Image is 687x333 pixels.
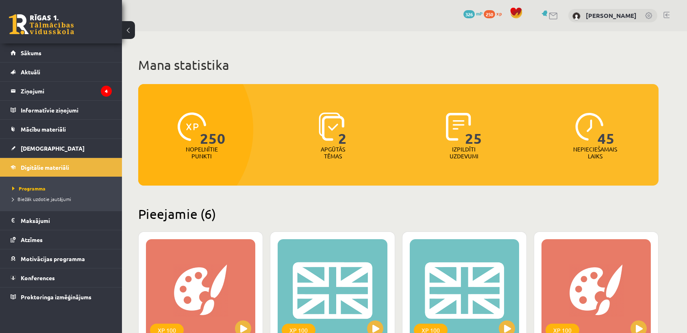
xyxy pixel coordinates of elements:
[476,10,483,17] span: mP
[11,43,112,62] a: Sākums
[21,293,91,301] span: Proktoringa izmēģinājums
[465,112,482,146] span: 25
[496,10,502,17] span: xp
[319,112,344,141] img: icon-learned-topics-4a711ccc23c960034f471b6e78daf4a3bad4a20eaf4de84257b87e66633f6470.svg
[21,236,43,243] span: Atzīmes
[586,11,637,19] a: [PERSON_NAME]
[12,195,114,203] a: Biežāk uzdotie jautājumi
[11,268,112,287] a: Konferences
[448,146,480,160] p: Izpildīti uzdevumi
[21,68,40,76] span: Aktuāli
[21,255,85,262] span: Motivācijas programma
[21,49,41,56] span: Sākums
[11,63,112,81] a: Aktuāli
[21,211,112,230] legend: Maksājumi
[12,196,71,202] span: Biežāk uzdotie jautājumi
[484,10,495,18] span: 250
[11,139,112,158] a: [DEMOGRAPHIC_DATA]
[11,158,112,177] a: Digitālie materiāli
[598,112,615,146] span: 45
[338,112,347,146] span: 2
[12,185,46,192] span: Programma
[21,125,66,133] span: Mācību materiāli
[21,101,112,119] legend: Informatīvie ziņojumi
[11,120,112,138] a: Mācību materiāli
[186,146,218,160] p: Nopelnītie punkti
[21,82,112,100] legend: Ziņojumi
[200,112,226,146] span: 250
[21,145,85,152] span: [DEMOGRAPHIC_DATA]
[11,82,112,100] a: Ziņojumi4
[11,101,112,119] a: Informatīvie ziņojumi
[317,146,349,160] p: Apgūtās tēmas
[11,230,112,249] a: Atzīmes
[21,164,69,171] span: Digitālie materiāli
[572,12,580,20] img: Zenta Viktorija Amoliņa
[11,288,112,306] a: Proktoringa izmēģinājums
[573,146,617,160] p: Nepieciešamais laiks
[463,10,483,17] a: 326 mP
[12,185,114,192] a: Programma
[484,10,506,17] a: 250 xp
[21,274,55,281] span: Konferences
[178,112,206,141] img: icon-xp-0682a9bc20223a9ccc6f5883a126b849a74cddfe5390d2b41b4391c66f2066e7.svg
[138,57,659,73] h1: Mana statistika
[463,10,475,18] span: 326
[575,112,604,141] img: icon-clock-7be60019b62300814b6bd22b8e044499b485619524d84068768e800edab66f18.svg
[101,86,112,97] i: 4
[446,112,471,141] img: icon-completed-tasks-ad58ae20a441b2904462921112bc710f1caf180af7a3daa7317a5a94f2d26646.svg
[138,206,659,222] h2: Pieejamie (6)
[9,14,74,35] a: Rīgas 1. Tālmācības vidusskola
[11,211,112,230] a: Maksājumi
[11,249,112,268] a: Motivācijas programma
